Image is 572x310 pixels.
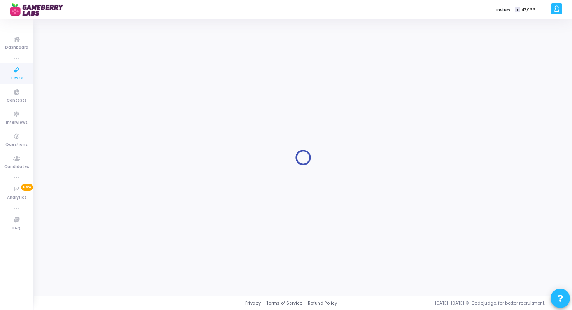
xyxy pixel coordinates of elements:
[7,194,26,201] span: Analytics
[7,97,26,104] span: Contests
[6,119,28,126] span: Interviews
[515,7,520,13] span: T
[10,2,68,18] img: logo
[5,44,28,51] span: Dashboard
[5,142,28,148] span: Questions
[11,75,23,82] span: Tests
[266,300,302,306] a: Terms of Service
[12,225,21,232] span: FAQ
[496,7,512,13] label: Invites:
[21,184,33,191] span: New
[245,300,261,306] a: Privacy
[4,164,29,170] span: Candidates
[337,300,562,306] div: [DATE]-[DATE] © Codejudge, for better recruitment.
[308,300,337,306] a: Refund Policy
[522,7,536,13] span: 47/166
